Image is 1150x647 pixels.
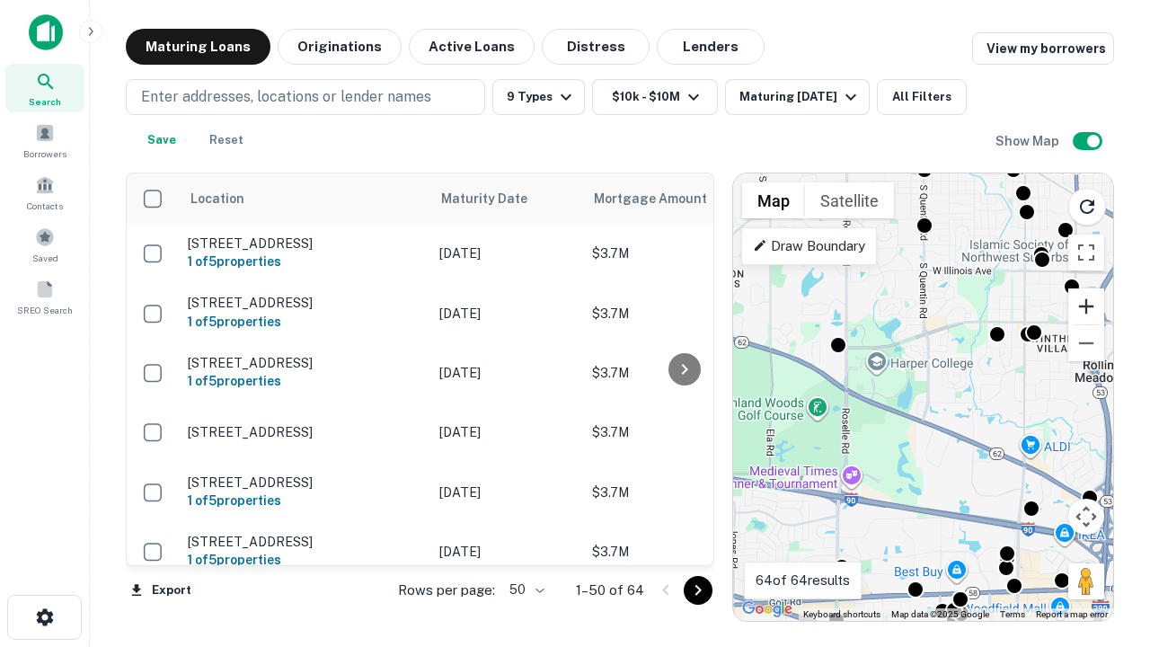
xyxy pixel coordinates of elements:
p: $3.7M [592,244,772,263]
span: Maturity Date [441,188,551,209]
a: SREO Search [5,272,84,321]
button: Reload search area [1068,188,1106,226]
a: Saved [5,220,84,269]
p: [DATE] [439,304,574,323]
img: Google [738,598,797,621]
img: capitalize-icon.png [29,14,63,50]
p: [DATE] [439,244,574,263]
button: Active Loans [409,29,535,65]
button: Maturing [DATE] [725,79,870,115]
a: Report a map error [1036,609,1108,619]
button: Distress [542,29,650,65]
button: Toggle fullscreen view [1068,235,1104,270]
button: Lenders [657,29,765,65]
p: Enter addresses, locations or lender names [141,86,431,108]
button: Export [126,577,196,604]
h6: 1 of 5 properties [188,550,421,570]
p: Draw Boundary [753,235,865,257]
button: Zoom in [1068,288,1104,324]
h6: Show Map [995,131,1062,151]
h6: 1 of 5 properties [188,371,421,391]
h6: 1 of 5 properties [188,252,421,271]
button: Zoom out [1068,325,1104,361]
p: [DATE] [439,363,574,383]
button: 9 Types [492,79,585,115]
span: Saved [32,251,58,265]
p: $3.7M [592,483,772,502]
p: $3.7M [592,363,772,383]
span: Contacts [27,199,63,213]
p: [STREET_ADDRESS] [188,235,421,252]
a: View my borrowers [972,32,1114,65]
button: Maturing Loans [126,29,270,65]
p: 64 of 64 results [756,570,850,591]
button: Show street map [742,182,805,218]
div: Maturing [DATE] [739,86,862,108]
span: Map data ©2025 Google [891,609,989,619]
p: [STREET_ADDRESS] [188,355,421,371]
p: [STREET_ADDRESS] [188,474,421,491]
button: $10k - $10M [592,79,718,115]
a: Borrowers [5,116,84,164]
th: Maturity Date [430,173,583,224]
iframe: Chat Widget [1060,446,1150,532]
p: [STREET_ADDRESS] [188,424,421,440]
div: 0 0 [733,173,1113,621]
span: Search [29,94,61,109]
a: Terms (opens in new tab) [1000,609,1025,619]
p: $3.7M [592,304,772,323]
p: [DATE] [439,422,574,442]
div: 50 [502,577,547,603]
button: Reset [198,122,255,158]
h6: 1 of 5 properties [188,491,421,510]
th: Mortgage Amount [583,173,781,224]
span: Borrowers [23,146,66,161]
button: Originations [278,29,402,65]
h6: 1 of 5 properties [188,312,421,332]
p: [DATE] [439,483,574,502]
span: SREO Search [17,303,73,317]
p: $3.7M [592,422,772,442]
button: Keyboard shortcuts [803,608,880,621]
p: 1–50 of 64 [576,580,644,601]
p: [STREET_ADDRESS] [188,295,421,311]
span: Location [190,188,244,209]
p: $3.7M [592,542,772,562]
a: Open this area in Google Maps (opens a new window) [738,598,797,621]
a: Contacts [5,168,84,217]
button: Enter addresses, locations or lender names [126,79,485,115]
button: Go to next page [684,576,712,605]
a: Search [5,64,84,112]
p: [DATE] [439,542,574,562]
span: Mortgage Amount [594,188,730,209]
p: [STREET_ADDRESS] [188,534,421,550]
button: Save your search to get updates of matches that match your search criteria. [133,122,190,158]
button: All Filters [877,79,967,115]
button: Drag Pegman onto the map to open Street View [1068,563,1104,599]
th: Location [179,173,430,224]
p: Rows per page: [398,580,495,601]
button: Show satellite imagery [805,182,894,218]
